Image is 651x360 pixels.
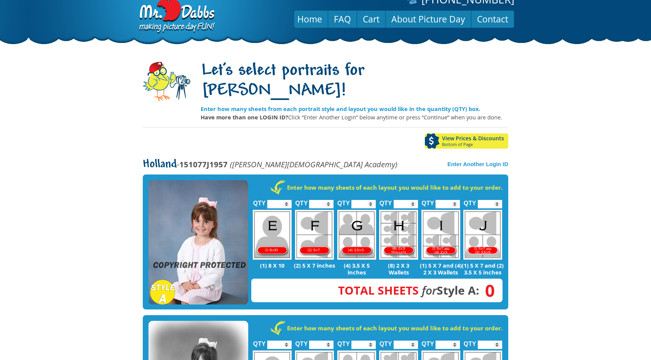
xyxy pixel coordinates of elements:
[462,262,504,276] p: (1) 5 X 7 and (2) 3.5 X 5 inches
[338,282,419,298] span: Total Sheets
[338,282,479,298] strong: Style A:
[337,210,376,260] img: G
[201,105,480,113] strong: Enter how many sheets from each portrait style and layout you would like in the quantity (QTY) box.
[464,192,476,210] label: QTY
[379,210,418,260] img: H
[251,262,294,269] p: (1) 8 X 10
[421,210,460,260] img: I
[230,159,397,170] em: ([PERSON_NAME][DEMOGRAPHIC_DATA] Academy)
[143,159,177,171] span: Holland
[143,62,190,101] img: camera-mascot
[380,332,392,351] label: QTY
[335,262,378,276] p: (4) 3.5 X 5 inches
[287,324,503,332] strong: Enter how many sheets of each layout you would like to add to your order.
[253,192,266,210] label: QTY
[337,332,350,351] label: QTY
[425,133,508,149] a: View Prices & DiscountsBottom of Page
[179,159,228,170] strong: 151077J1957
[201,113,288,121] strong: Have more than one LOGIN ID?
[422,282,437,298] em: for
[295,332,308,351] label: QTY
[253,332,266,351] label: QTY
[421,332,434,351] label: QTY
[287,184,503,191] strong: Enter how many sheets of each layout you would like to add to your order.
[294,262,336,269] p: (2) 5 X 7 inches
[479,286,495,295] span: 0
[148,180,248,305] img: STYLE A
[380,192,392,210] label: QTY
[421,192,434,210] label: QTY
[292,10,328,28] a: Home
[386,10,471,28] a: About Picture Day
[253,210,292,260] img: E
[143,160,397,169] p: -
[201,61,508,101] h1: Let's select portraits for [PERSON_NAME]!
[295,192,308,210] label: QTY
[337,192,350,210] label: QTY
[357,10,385,28] a: Cart
[442,142,508,147] span: Bottom of Page
[201,113,508,121] p: Click “Enter Another Login” below anytime or press “Continue” when you are done.
[378,262,420,276] p: (8) 2 X 3 Wallets
[447,161,508,167] a: Enter Another Login ID
[464,332,476,351] label: QTY
[295,210,334,260] img: F
[420,262,462,276] p: (1) 5 X 7 and (4) 2 X 3 Wallets
[328,10,357,28] a: FAQ
[471,10,514,28] a: Contact
[463,210,502,260] img: J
